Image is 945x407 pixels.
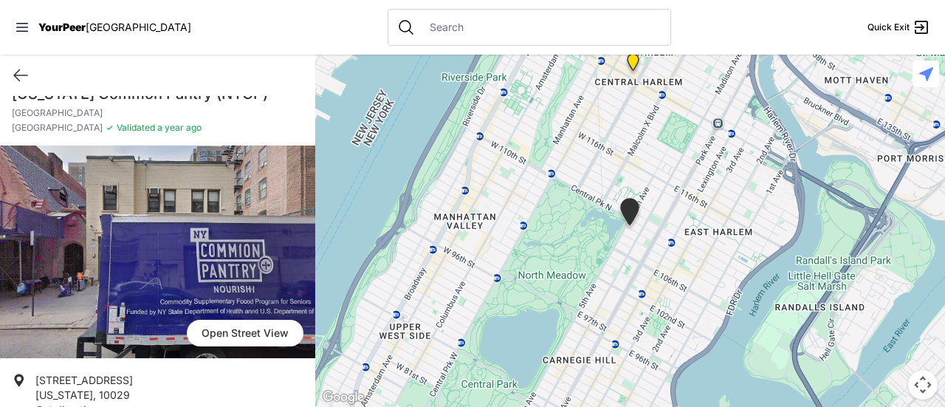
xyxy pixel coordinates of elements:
[867,18,930,36] a: Quick Exit
[12,122,103,134] span: [GEOGRAPHIC_DATA]
[106,122,114,134] span: ✓
[35,374,133,386] span: [STREET_ADDRESS]
[867,21,910,33] span: Quick Exit
[38,21,86,33] span: YourPeer
[35,389,93,401] span: [US_STATE]
[187,320,303,346] a: Open Street View
[319,388,368,407] a: Open this area in Google Maps (opens a new window)
[319,388,368,407] img: Google
[421,20,661,35] input: Search
[617,198,642,231] div: Manhattan
[86,21,191,33] span: [GEOGRAPHIC_DATA]
[93,389,96,401] span: ,
[99,389,130,401] span: 10029
[624,53,642,77] div: Uptown/Harlem DYCD Youth Drop-in Center
[155,122,202,133] span: a year ago
[38,23,191,32] a: YourPeer[GEOGRAPHIC_DATA]
[117,122,155,133] span: Validated
[12,107,303,119] p: [GEOGRAPHIC_DATA]
[908,370,938,400] button: Map camera controls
